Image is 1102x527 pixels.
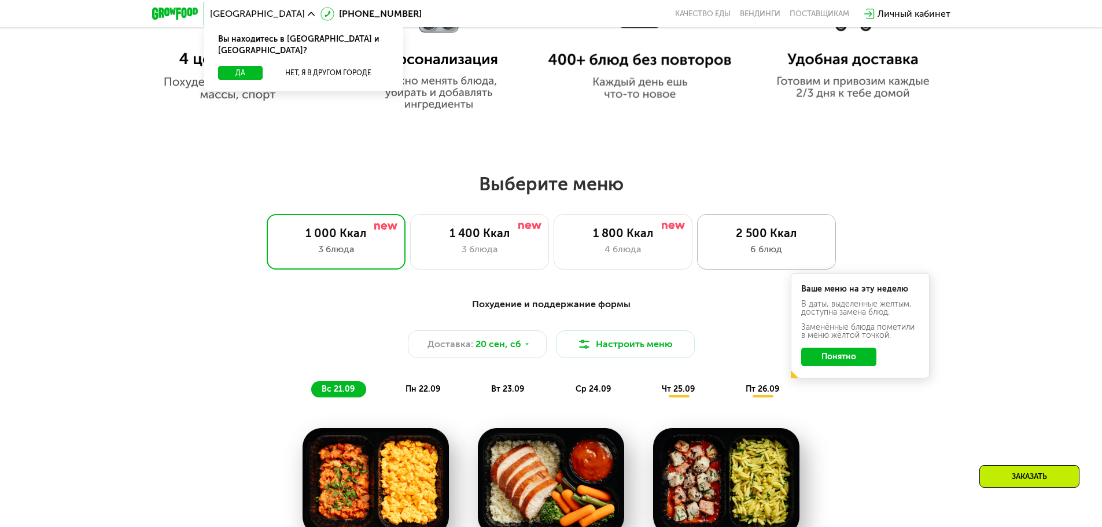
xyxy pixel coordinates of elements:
[740,9,780,19] a: Вендинги
[37,172,1065,196] h2: Выберите меню
[801,348,876,366] button: Понятно
[790,9,849,19] div: поставщикам
[801,285,919,293] div: Ваше меню на эту неделю
[218,66,263,80] button: Да
[320,7,422,21] a: [PHONE_NUMBER]
[267,66,389,80] button: Нет, я в другом городе
[566,226,680,240] div: 1 800 Ккал
[576,384,611,394] span: ср 24.09
[979,465,1079,488] div: Заказать
[210,9,305,19] span: [GEOGRAPHIC_DATA]
[801,323,919,340] div: Заменённые блюда пометили в меню жёлтой точкой.
[279,242,393,256] div: 3 блюда
[209,297,894,312] div: Похудение и поддержание формы
[279,226,393,240] div: 1 000 Ккал
[675,9,731,19] a: Качество еды
[322,384,355,394] span: вс 21.09
[709,242,824,256] div: 6 блюд
[427,337,473,351] span: Доставка:
[801,300,919,316] div: В даты, выделенные желтым, доступна замена блюд.
[406,384,440,394] span: пн 22.09
[709,226,824,240] div: 2 500 Ккал
[476,337,521,351] span: 20 сен, сб
[204,24,403,66] div: Вы находитесь в [GEOGRAPHIC_DATA] и [GEOGRAPHIC_DATA]?
[556,330,695,358] button: Настроить меню
[878,7,950,21] div: Личный кабинет
[746,384,779,394] span: пт 26.09
[662,384,695,394] span: чт 25.09
[422,226,537,240] div: 1 400 Ккал
[491,384,524,394] span: вт 23.09
[422,242,537,256] div: 3 блюда
[566,242,680,256] div: 4 блюда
